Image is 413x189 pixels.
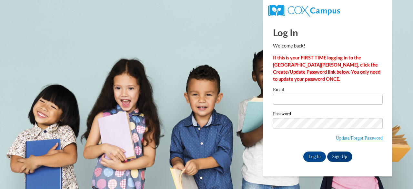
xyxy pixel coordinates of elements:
[303,152,326,162] input: Log In
[327,152,352,162] a: Sign Up
[268,5,340,16] img: COX Campus
[336,135,383,141] a: Update/Forgot Password
[273,42,383,49] p: Welcome back!
[273,26,383,39] h1: Log In
[273,111,383,118] label: Password
[273,55,380,82] strong: If this is your FIRST TIME logging in to the [GEOGRAPHIC_DATA][PERSON_NAME], click the Create/Upd...
[273,87,383,94] label: Email
[268,7,340,13] a: COX Campus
